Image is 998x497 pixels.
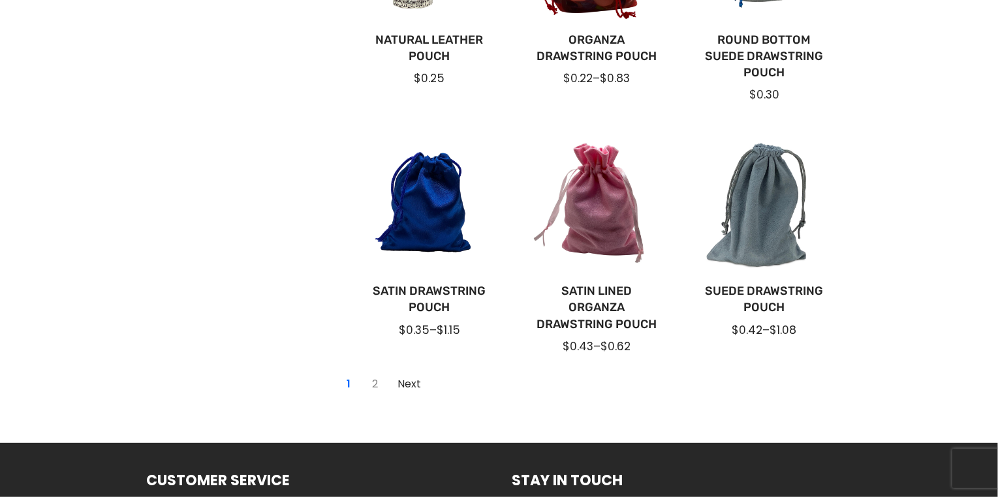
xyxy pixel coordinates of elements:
a: Suede Drawstring Pouch [702,283,828,316]
span: $0.83 [600,70,631,86]
nav: Page navigation [336,371,431,397]
a: Go to Page 2 [365,374,386,395]
div: $0.30 [702,87,828,102]
a: Satin Drawstring Pouch [367,283,493,316]
a: Go to Page 2 [391,374,429,395]
a: Current Page, Page 1 [339,374,360,395]
span: $0.43 [563,339,594,354]
span: $1.08 [770,322,797,338]
h1: Customer Service [147,469,290,492]
div: – [534,339,660,354]
span: $1.15 [437,322,460,338]
div: – [702,322,828,338]
div: – [367,322,493,338]
a: Round Bottom Suede Drawstring Pouch [702,32,828,82]
h1: Stay in Touch [512,469,623,492]
a: Natural Leather Pouch [367,32,493,65]
span: $0.62 [601,339,631,354]
div: $0.25 [367,70,493,86]
span: $0.35 [399,322,429,338]
span: $0.42 [732,322,763,338]
span: $0.22 [564,70,593,86]
a: Satin Lined Organza Drawstring Pouch [534,283,660,333]
div: – [534,70,660,86]
a: Organza Drawstring Pouch [534,32,660,65]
